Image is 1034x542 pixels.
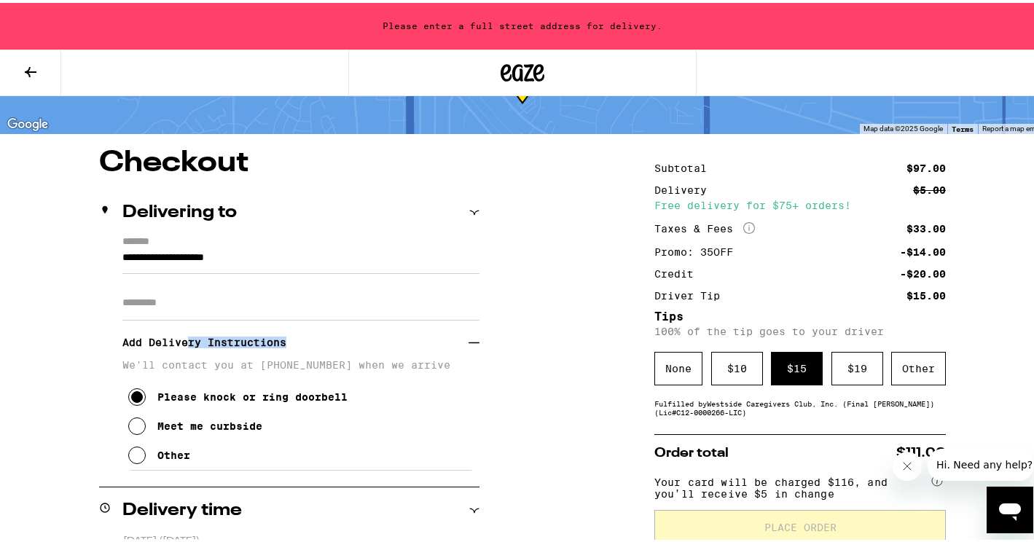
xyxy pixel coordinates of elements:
[654,507,946,542] button: Place Order
[906,221,946,231] div: $33.00
[157,447,190,458] div: Other
[122,201,237,219] h2: Delivering to
[654,308,946,320] h5: Tips
[913,182,946,192] div: $5.00
[711,349,763,382] div: $ 10
[4,112,52,131] a: Open this area in Google Maps (opens a new window)
[891,349,946,382] div: Other
[654,468,928,497] span: Your card will be charged $116, and you’ll receive $5 in change
[831,349,883,382] div: $ 19
[654,349,702,382] div: None
[654,323,946,334] p: 100% of the tip goes to your driver
[122,323,469,356] h3: Add Delivery Instructions
[952,122,974,130] a: Terms
[654,288,730,298] div: Driver Tip
[654,396,946,414] div: Fulfilled by Westside Caregivers Club, Inc. (Final [PERSON_NAME]) (Lic# C12-0000266-LIC )
[654,219,755,232] div: Taxes & Fees
[654,197,946,208] div: Free delivery for $75+ orders!
[654,160,717,170] div: Subtotal
[654,244,743,254] div: Promo: 35OFF
[771,349,823,382] div: $ 15
[863,122,943,130] span: Map data ©2025 Google
[128,380,348,409] button: Please knock or ring doorbell
[122,356,479,368] p: We'll contact you at [PHONE_NUMBER] when we arrive
[900,244,946,254] div: -$14.00
[157,388,348,400] div: Please knock or ring doorbell
[128,438,190,467] button: Other
[128,409,262,438] button: Meet me curbside
[987,484,1033,530] iframe: Button to launch messaging window
[654,182,717,192] div: Delivery
[122,499,242,517] h2: Delivery time
[99,146,479,175] h1: Checkout
[900,266,946,276] div: -$20.00
[764,519,837,530] span: Place Order
[654,266,704,276] div: Credit
[906,288,946,298] div: $15.00
[4,112,52,131] img: Google
[157,417,262,429] div: Meet me curbside
[654,444,729,457] span: Order total
[896,444,946,457] span: $111.00
[906,160,946,170] div: $97.00
[893,449,922,478] iframe: Close message
[928,446,1033,478] iframe: Message from company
